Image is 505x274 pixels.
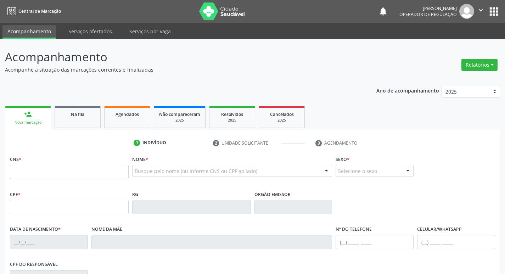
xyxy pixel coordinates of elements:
label: Nome da mãe [91,224,122,235]
label: Celular/WhatsApp [417,224,462,235]
div: Indivíduo [142,140,166,146]
p: Acompanhe a situação das marcações correntes e finalizadas [5,66,352,73]
a: Central de Marcação [5,5,61,17]
span: Não compareceram [159,111,200,117]
label: Órgão emissor [254,189,291,200]
input: (__) _____-_____ [417,235,495,249]
div: [PERSON_NAME] [399,5,457,11]
button:  [474,4,488,19]
button: apps [488,5,500,18]
div: 2025 [214,118,250,123]
label: Sexo [336,154,349,165]
img: img [459,4,474,19]
label: CPF [10,189,21,200]
p: Acompanhamento [5,48,352,66]
div: person_add [24,110,32,118]
div: Nova marcação [10,120,46,125]
button: notifications [378,6,388,16]
label: RG [132,189,138,200]
a: Serviços ofertados [63,25,117,38]
p: Ano de acompanhamento [376,86,439,95]
label: CNS [10,154,21,165]
span: Agendados [116,111,139,117]
label: Nome [132,154,148,165]
div: 2025 [264,118,299,123]
span: Central de Marcação [18,8,61,14]
input: (__) _____-_____ [336,235,414,249]
button: Relatórios [461,59,498,71]
span: Cancelados [270,111,294,117]
span: Resolvidos [221,111,243,117]
div: 1 [134,140,140,146]
label: Data de nascimento [10,224,61,235]
label: Nº do Telefone [336,224,372,235]
span: Na fila [71,111,84,117]
div: 2025 [159,118,200,123]
span: Operador de regulação [399,11,457,17]
span: Busque pelo nome (ou informe CNS ou CPF ao lado) [135,167,257,175]
a: Acompanhamento [2,25,56,39]
a: Serviços por vaga [124,25,176,38]
span: Selecione o sexo [338,167,377,175]
label: CPF do responsável [10,259,58,270]
i:  [477,6,485,14]
input: __/__/____ [10,235,88,249]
